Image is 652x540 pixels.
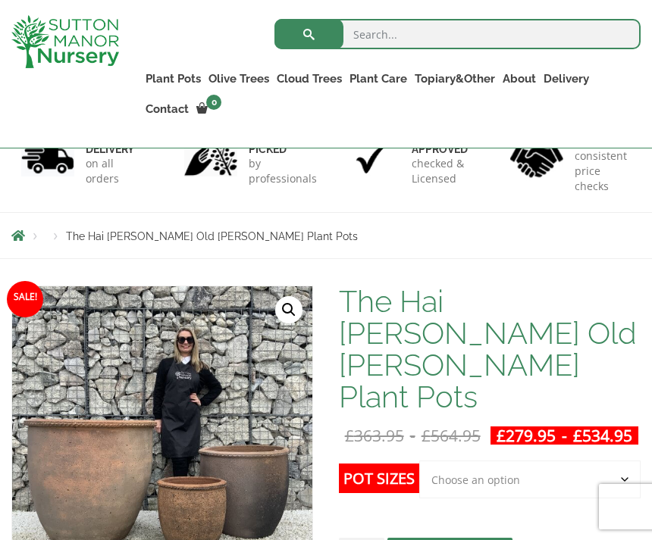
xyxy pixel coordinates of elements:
p: on all orders [86,156,142,186]
bdi: 363.95 [345,425,404,446]
label: Pot Sizes [339,464,419,493]
span: 0 [206,95,221,110]
img: 4.jpg [510,134,563,180]
p: by professionals [249,156,317,186]
img: logo [11,15,119,68]
span: The Hai [PERSON_NAME] Old [PERSON_NAME] Plant Pots [66,230,358,242]
ins: - [491,426,638,445]
a: Plant Pots [142,68,205,89]
span: £ [422,425,431,446]
bdi: 564.95 [422,425,481,446]
a: Plant Care [346,68,411,89]
del: - [339,426,487,445]
a: View full-screen image gallery [275,296,302,323]
p: checked & Licensed [412,156,468,186]
a: Cloud Trees [273,68,346,89]
span: £ [345,425,354,446]
bdi: 534.95 [573,425,632,446]
p: consistent price checks [575,148,631,194]
a: Olive Trees [205,68,273,89]
h1: The Hai [PERSON_NAME] Old [PERSON_NAME] Plant Pots [339,286,641,413]
a: Topiary&Other [411,68,499,89]
input: Search... [274,19,641,49]
span: £ [573,425,582,446]
img: 3.jpg [347,139,400,177]
a: About [499,68,540,89]
span: Sale! [7,281,43,317]
nav: Breadcrumbs [11,229,641,242]
img: 2.jpg [184,139,237,177]
a: Contact [142,98,193,120]
span: £ [497,425,506,446]
a: Delivery [540,68,593,89]
bdi: 279.95 [497,425,556,446]
a: 0 [193,98,226,120]
img: 1.jpg [21,139,74,177]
